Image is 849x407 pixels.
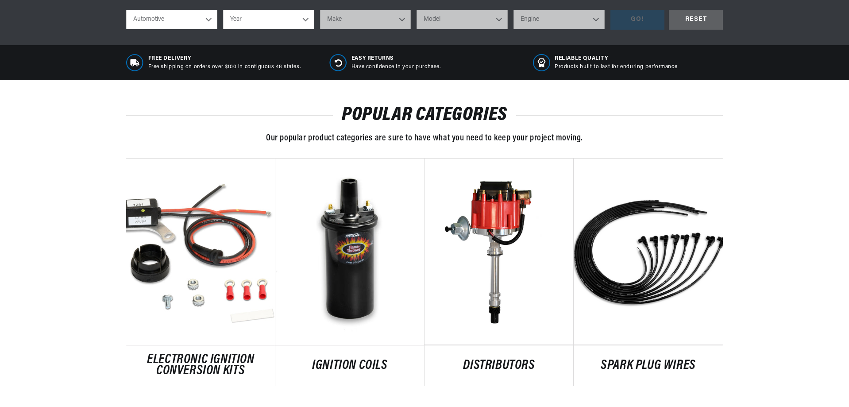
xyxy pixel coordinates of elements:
[223,10,314,29] select: Year
[417,10,508,29] select: Model
[555,55,677,62] span: RELIABLE QUALITY
[148,55,301,62] span: Free Delivery
[555,63,677,71] p: Products built to last for enduring performance
[126,354,275,377] a: ELECTRONIC IGNITION CONVERSION KITS
[126,107,723,124] h2: POPULAR CATEGORIES
[320,10,411,29] select: Make
[669,10,723,30] div: RESET
[266,134,583,143] span: Our popular product categories are sure to have what you need to keep your project moving.
[126,10,217,29] select: Ride Type
[424,360,574,372] a: DISTRIBUTORS
[351,63,441,71] p: Have confidence in your purchase.
[275,360,424,372] a: IGNITION COILS
[574,360,723,372] a: SPARK PLUG WIRES
[351,55,441,62] span: Easy Returns
[513,10,605,29] select: Engine
[148,63,301,71] p: Free shipping on orders over $100 in contiguous 48 states.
